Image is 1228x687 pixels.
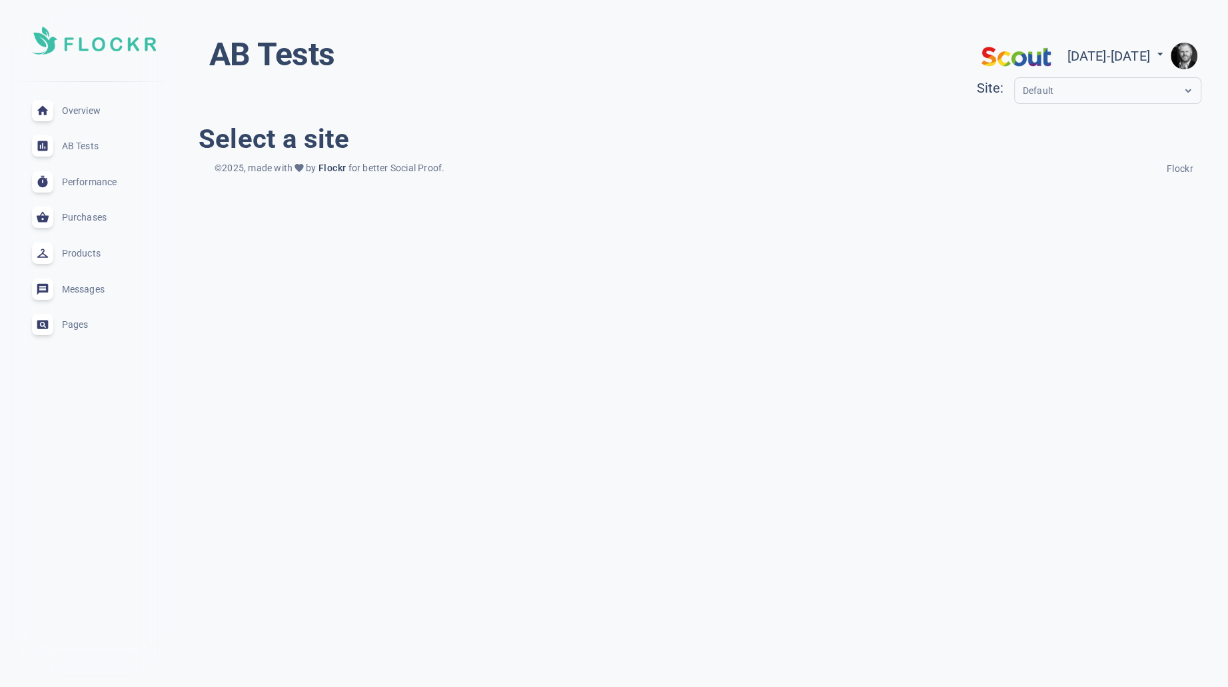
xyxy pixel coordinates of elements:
[207,161,452,176] div: © 2025 , made with by for better Social Proof.
[1167,159,1193,175] a: Flockr
[316,161,348,176] a: Flockr
[1167,163,1193,174] span: Flockr
[976,77,1013,99] div: Site:
[32,27,156,55] img: Soft UI Logo
[11,164,177,200] a: Performance
[1171,43,1197,69] img: e9922e3fc00dd5316fa4c56e6d75935f
[11,235,177,271] a: Products
[209,35,334,75] h1: AB Tests
[976,35,1056,77] img: scouts
[11,93,177,129] a: Overview
[1067,48,1167,64] span: [DATE] - [DATE]
[11,307,177,343] a: Pages
[199,117,1212,161] h1: Select a site
[316,163,348,173] span: Flockr
[294,163,305,173] span: favorite
[11,271,177,307] a: Messages
[11,200,177,236] a: Purchases
[11,128,177,164] a: AB Tests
